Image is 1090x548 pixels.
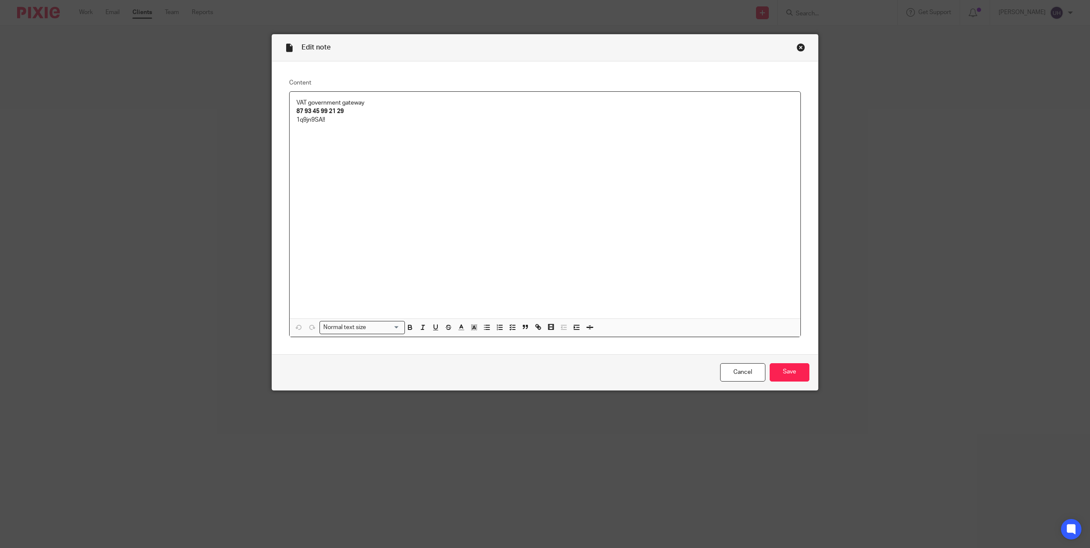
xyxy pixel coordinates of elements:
a: Cancel [720,363,765,382]
p: VAT government gateway [296,99,794,107]
span: Edit note [302,44,331,51]
label: Content [289,79,801,87]
span: Normal text size [322,323,368,332]
div: Close this dialog window [797,43,805,52]
input: Search for option [369,323,400,332]
div: Search for option [319,321,405,334]
strong: 87 93 45 99 21 29 [296,108,344,114]
p: 1q9jn9SA!! [296,116,794,124]
input: Save [770,363,809,382]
